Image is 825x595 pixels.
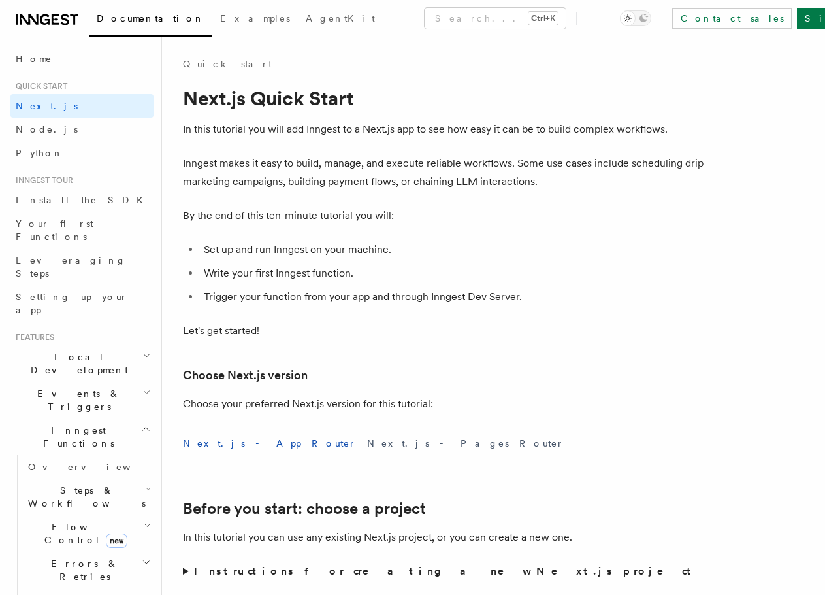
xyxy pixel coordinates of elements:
[10,332,54,343] span: Features
[183,366,308,384] a: Choose Next.js version
[10,382,154,418] button: Events & Triggers
[183,86,705,110] h1: Next.js Quick Start
[10,424,141,450] span: Inngest Functions
[10,350,142,377] span: Local Development
[23,520,144,547] span: Flow Control
[183,500,426,518] a: Before you start: choose a project
[10,141,154,165] a: Python
[106,534,127,548] span: new
[200,241,705,259] li: Set up and run Inngest on your machine.
[425,8,566,29] button: Search...Ctrl+K
[10,94,154,118] a: Next.js
[16,52,52,65] span: Home
[183,528,705,547] p: In this tutorial you can use any existing Next.js project, or you can create a new one.
[220,13,290,24] span: Examples
[23,484,146,510] span: Steps & Workflows
[10,387,142,413] span: Events & Triggers
[200,288,705,306] li: Trigger your function from your app and through Inngest Dev Server.
[194,565,696,577] strong: Instructions for creating a new Next.js project
[367,429,564,458] button: Next.js - Pages Router
[16,218,93,242] span: Your first Functions
[183,207,705,225] p: By the end of this ten-minute tutorial you will:
[23,479,154,515] button: Steps & Workflows
[183,429,357,458] button: Next.js - App Router
[10,118,154,141] a: Node.js
[212,4,298,35] a: Examples
[528,12,558,25] kbd: Ctrl+K
[200,264,705,282] li: Write your first Inngest function.
[10,212,154,248] a: Your first Functions
[10,175,73,186] span: Inngest tour
[16,292,128,315] span: Setting up your app
[10,285,154,322] a: Setting up your app
[23,552,154,588] button: Errors & Retries
[298,4,383,35] a: AgentKit
[10,248,154,285] a: Leveraging Steps
[16,101,78,111] span: Next.js
[183,322,705,340] p: Let's get started!
[183,120,705,139] p: In this tutorial you will add Inngest to a Next.js app to see how easy it can be to build complex...
[10,345,154,382] button: Local Development
[23,515,154,552] button: Flow Controlnew
[23,557,142,583] span: Errors & Retries
[183,562,705,581] summary: Instructions for creating a new Next.js project
[16,195,151,205] span: Install the SDK
[16,124,78,135] span: Node.js
[672,8,792,29] a: Contact sales
[183,58,272,71] a: Quick start
[23,455,154,479] a: Overview
[89,4,212,37] a: Documentation
[183,395,705,413] p: Choose your preferred Next.js version for this tutorial:
[10,81,67,92] span: Quick start
[16,255,126,279] span: Leveraging Steps
[10,418,154,455] button: Inngest Functions
[10,47,154,71] a: Home
[306,13,375,24] span: AgentKit
[28,462,163,472] span: Overview
[16,148,63,158] span: Python
[620,10,651,26] button: Toggle dark mode
[183,154,705,191] p: Inngest makes it easy to build, manage, and execute reliable workflows. Some use cases include sc...
[10,188,154,212] a: Install the SDK
[97,13,204,24] span: Documentation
